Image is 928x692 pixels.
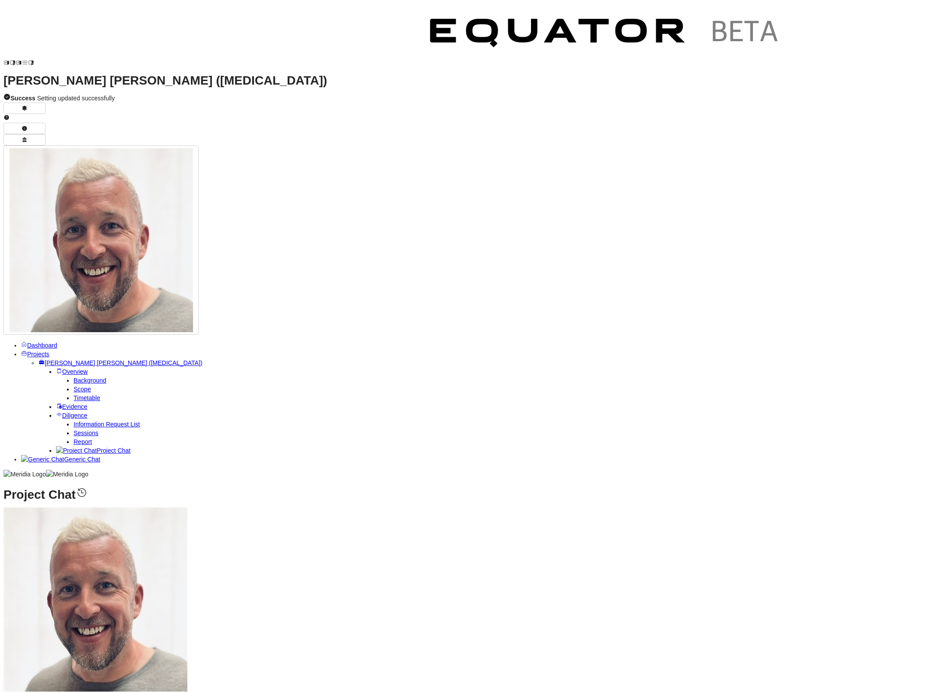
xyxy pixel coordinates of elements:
[97,447,130,454] span: Project Chat
[62,368,88,375] span: Overview
[9,148,193,332] img: Profile Icon
[62,412,88,419] span: Diligence
[39,359,202,366] a: [PERSON_NAME] [PERSON_NAME] ([MEDICAL_DATA])
[74,377,106,384] a: Background
[74,438,92,445] a: Report
[56,403,88,410] a: Evidence
[74,429,98,436] a: Sessions
[4,470,46,479] img: Meridia Logo
[21,455,64,464] img: Generic Chat
[21,342,57,349] a: Dashboard
[11,95,115,102] span: Setting updated successfully
[27,351,49,358] span: Projects
[56,447,130,454] a: Project ChatProject Chat
[62,403,88,410] span: Evidence
[56,412,88,419] a: Diligence
[11,95,35,102] strong: Success
[4,76,924,85] h1: [PERSON_NAME] [PERSON_NAME] ([MEDICAL_DATA])
[45,359,202,366] span: [PERSON_NAME] [PERSON_NAME] ([MEDICAL_DATA])
[74,394,100,401] a: Timetable
[74,421,140,428] a: Information Request List
[56,446,97,455] img: Project Chat
[34,4,415,66] img: Customer Logo
[46,470,88,479] img: Meridia Logo
[21,456,100,463] a: Generic ChatGeneric Chat
[56,368,88,375] a: Overview
[74,386,91,393] a: Scope
[21,351,49,358] a: Projects
[64,456,100,463] span: Generic Chat
[27,342,57,349] span: Dashboard
[4,507,187,692] img: Profile Icon
[415,4,796,66] img: Customer Logo
[4,486,924,499] h1: Project Chat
